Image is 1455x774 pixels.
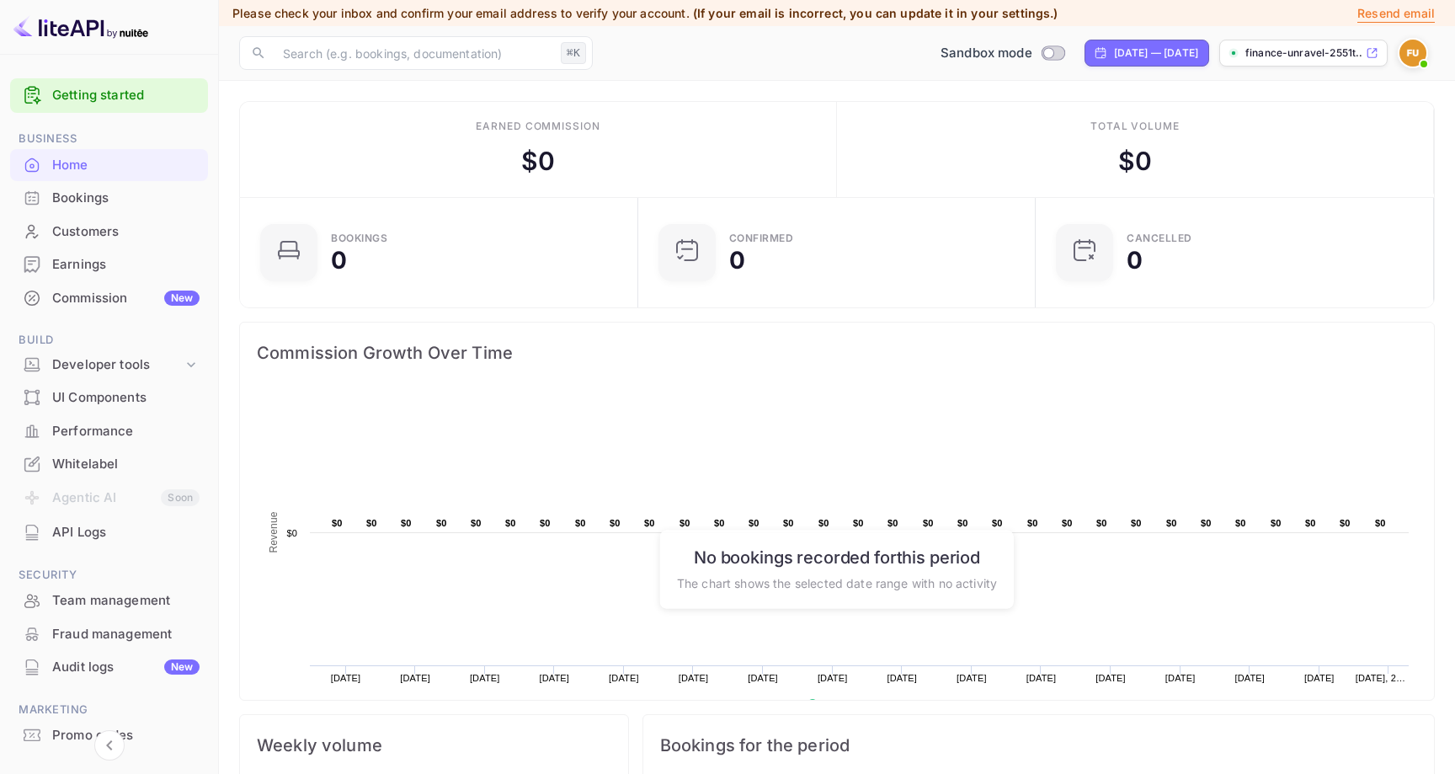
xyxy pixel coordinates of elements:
[52,156,200,175] div: Home
[52,625,200,644] div: Fraud management
[729,233,794,243] div: Confirmed
[1062,518,1073,528] text: $0
[1127,233,1192,243] div: CANCELLED
[52,289,200,308] div: Commission
[1095,673,1126,683] text: [DATE]
[1356,673,1405,683] text: [DATE], 2…
[887,518,898,528] text: $0
[10,448,208,479] a: Whitelabel
[52,189,200,208] div: Bookings
[540,518,551,528] text: $0
[957,673,987,683] text: [DATE]
[677,574,997,591] p: The chart shows the selected date range with no activity
[1245,45,1362,61] p: finance-unravel-2551t....
[934,44,1071,63] div: Switch to Production mode
[10,382,208,413] a: UI Components
[521,142,555,180] div: $ 0
[232,6,690,20] span: Please check your inbox and confirm your email address to verify your account.
[164,659,200,675] div: New
[609,673,639,683] text: [DATE]
[540,673,570,683] text: [DATE]
[10,216,208,248] div: Customers
[923,518,934,528] text: $0
[1271,518,1282,528] text: $0
[10,566,208,585] span: Security
[680,518,690,528] text: $0
[52,255,200,275] div: Earnings
[887,673,917,683] text: [DATE]
[10,216,208,247] a: Customers
[1357,4,1435,23] p: Resend email
[644,518,655,528] text: $0
[10,618,208,651] div: Fraud management
[1201,518,1212,528] text: $0
[1090,119,1181,134] div: Total volume
[10,149,208,180] a: Home
[941,44,1032,63] span: Sandbox mode
[436,518,447,528] text: $0
[257,339,1417,366] span: Commission Growth Over Time
[10,248,208,280] a: Earnings
[1375,518,1386,528] text: $0
[331,673,361,683] text: [DATE]
[677,547,997,567] h6: No bookings recorded for this period
[268,511,280,552] text: Revenue
[10,182,208,213] a: Bookings
[10,719,208,752] div: Promo codes
[366,518,377,528] text: $0
[10,651,208,682] a: Audit logsNew
[10,415,208,448] div: Performance
[286,528,297,538] text: $0
[332,518,343,528] text: $0
[575,518,586,528] text: $0
[470,673,500,683] text: [DATE]
[10,701,208,719] span: Marketing
[749,518,759,528] text: $0
[1234,673,1265,683] text: [DATE]
[331,233,387,243] div: Bookings
[52,523,200,542] div: API Logs
[693,6,1058,20] span: (If your email is incorrect, you can update it in your settings.)
[714,518,725,528] text: $0
[783,518,794,528] text: $0
[52,726,200,745] div: Promo codes
[10,149,208,182] div: Home
[273,36,554,70] input: Search (e.g. bookings, documentation)
[10,618,208,649] a: Fraud management
[1305,518,1316,528] text: $0
[729,248,745,272] div: 0
[10,585,208,617] div: Team management
[10,282,208,315] div: CommissionNew
[1118,142,1152,180] div: $ 0
[10,182,208,215] div: Bookings
[561,42,586,64] div: ⌘K
[52,591,200,611] div: Team management
[660,732,1417,759] span: Bookings for the period
[10,248,208,281] div: Earnings
[401,518,412,528] text: $0
[1165,673,1196,683] text: [DATE]
[10,516,208,547] a: API Logs
[1027,518,1038,528] text: $0
[476,119,600,134] div: Earned commission
[400,673,430,683] text: [DATE]
[10,516,208,549] div: API Logs
[818,673,848,683] text: [DATE]
[818,518,829,528] text: $0
[823,699,866,711] text: Revenue
[505,518,516,528] text: $0
[10,719,208,750] a: Promo codes
[471,518,482,528] text: $0
[992,518,1003,528] text: $0
[10,448,208,481] div: Whitelabel
[52,455,200,474] div: Whitelabel
[10,78,208,113] div: Getting started
[10,350,208,380] div: Developer tools
[1096,518,1107,528] text: $0
[10,331,208,350] span: Build
[52,388,200,408] div: UI Components
[1131,518,1142,528] text: $0
[52,658,200,677] div: Audit logs
[853,518,864,528] text: $0
[52,355,183,375] div: Developer tools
